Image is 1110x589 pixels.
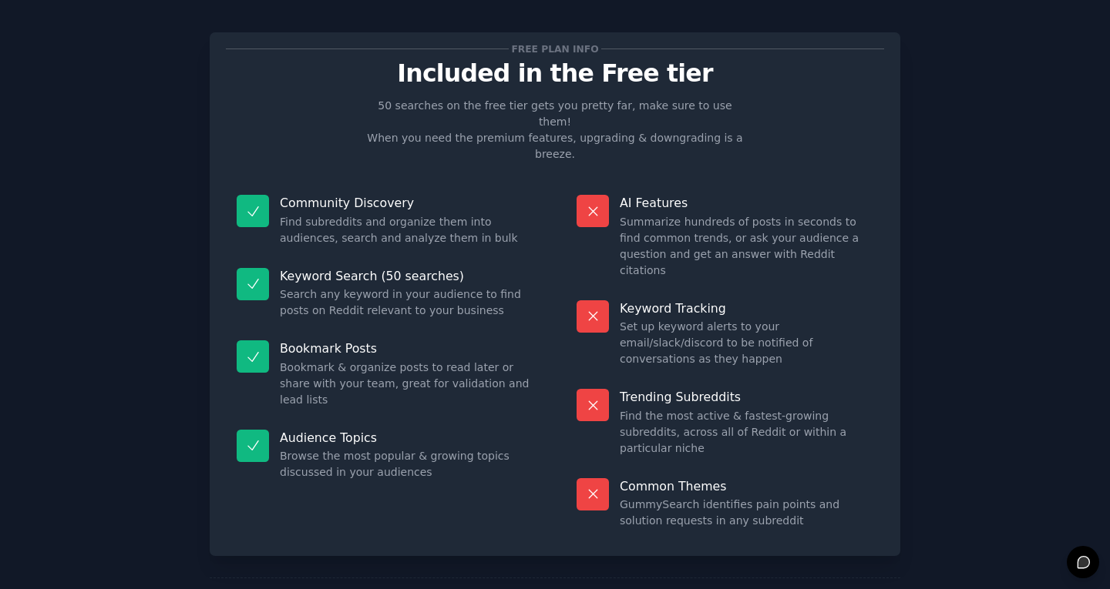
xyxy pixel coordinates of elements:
[280,286,533,319] dd: Search any keyword in your audience to find posts on Reddit relevant to your business
[620,214,873,279] dd: Summarize hundreds of posts in seconds to find common trends, or ask your audience a question and...
[280,448,533,480] dd: Browse the most popular & growing topics discussed in your audiences
[280,430,533,446] p: Audience Topics
[280,340,533,356] p: Bookmark Posts
[509,41,601,57] span: Free plan info
[620,300,873,316] p: Keyword Tracking
[280,214,533,246] dd: Find subreddits and organize them into audiences, search and analyze them in bulk
[620,478,873,494] p: Common Themes
[620,319,873,367] dd: Set up keyword alerts to your email/slack/discord to be notified of conversations as they happen
[620,408,873,457] dd: Find the most active & fastest-growing subreddits, across all of Reddit or within a particular niche
[280,268,533,284] p: Keyword Search (50 searches)
[280,360,533,408] dd: Bookmark & organize posts to read later or share with your team, great for validation and lead lists
[620,497,873,529] dd: GummySearch identifies pain points and solution requests in any subreddit
[280,195,533,211] p: Community Discovery
[620,389,873,405] p: Trending Subreddits
[361,98,749,162] p: 50 searches on the free tier gets you pretty far, make sure to use them! When you need the premiu...
[226,60,884,87] p: Included in the Free tier
[620,195,873,211] p: AI Features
